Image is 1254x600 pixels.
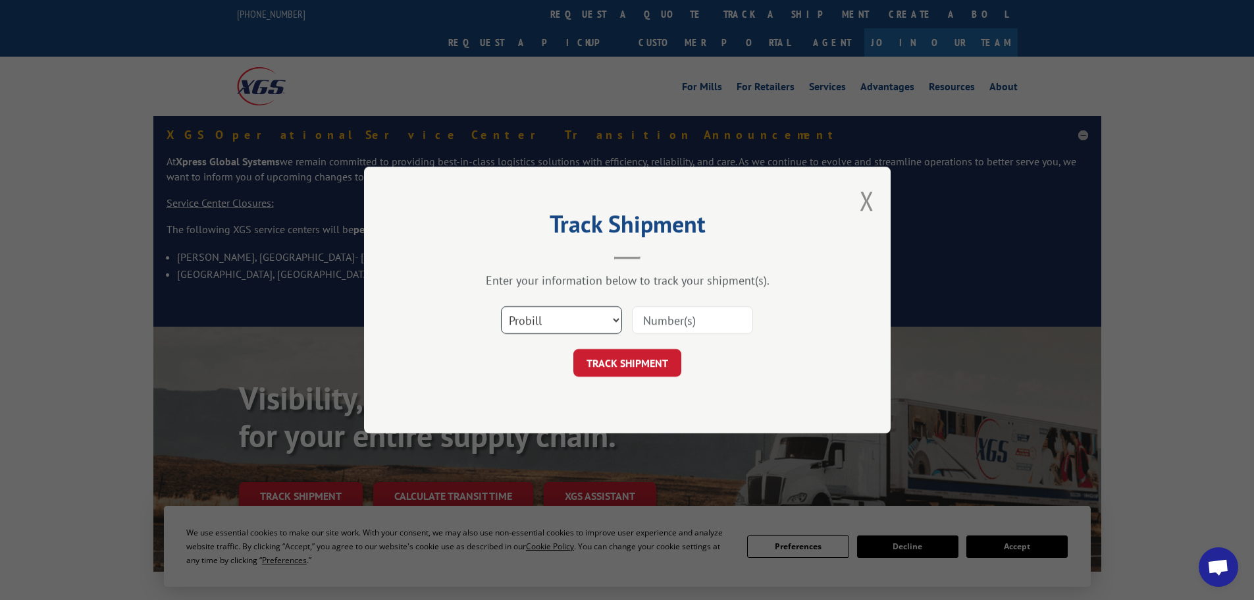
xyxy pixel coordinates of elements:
[573,349,681,377] button: TRACK SHIPMENT
[430,273,825,288] div: Enter your information below to track your shipment(s).
[632,306,753,334] input: Number(s)
[860,183,874,218] button: Close modal
[1199,547,1238,587] a: Open chat
[430,215,825,240] h2: Track Shipment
